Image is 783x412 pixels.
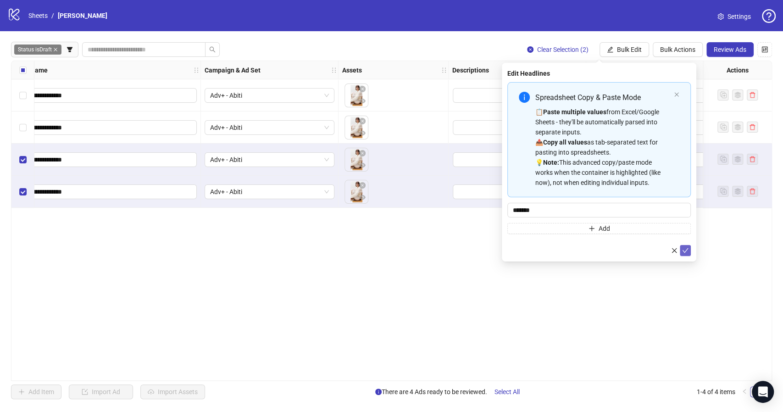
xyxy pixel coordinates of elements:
span: holder [447,67,454,73]
span: Adv+ - Abiti [210,153,329,167]
div: Resize Ad Name column [198,61,200,79]
button: close [674,92,679,98]
span: Bulk Actions [660,46,695,53]
div: Resize Descriptions column [583,61,586,79]
span: There are 4 Ads ready to be reviewed. [375,384,527,399]
span: check [682,247,689,254]
button: Review Ads [706,42,754,57]
button: Bulk Edit [600,42,649,57]
button: Add [507,223,691,234]
span: Adv+ - Abiti [210,89,329,102]
button: Clear Selection (2) [520,42,596,57]
span: info-circle [519,92,530,103]
button: Import Ad [69,384,133,399]
button: Delete [357,116,368,127]
img: Asset 1 [345,116,368,139]
div: Multi-input container - paste or copy values [507,82,691,234]
div: Resize Campaign & Ad Set column [336,61,338,79]
li: / [51,11,54,21]
span: filter [67,46,73,53]
strong: Actions [727,65,749,75]
span: holder [193,67,200,73]
span: plus [589,225,595,232]
button: Add Item [11,384,61,399]
button: Preview [357,192,368,203]
button: Preview [357,160,368,171]
span: Bulk Edit [617,46,642,53]
span: eye [359,194,366,200]
span: holder [441,67,447,73]
a: 1 [750,387,761,397]
span: left [742,389,747,394]
span: control [761,46,768,53]
button: Preview [357,96,368,107]
div: 📋 from Excel/Google Sheets - they'll be automatically parsed into separate inputs. 📤 as tab-separ... [535,107,670,188]
div: Spreadsheet Copy & Paste Mode [535,92,670,103]
img: Asset 1 [345,148,368,171]
span: Review Ads [714,46,746,53]
span: holder [331,67,337,73]
span: Adv+ - Abiti [210,185,329,199]
span: close [674,92,679,97]
button: Delete [357,180,368,191]
span: Add [599,225,610,232]
li: 1-4 of 4 items [697,386,735,397]
div: Select all rows [11,61,34,79]
span: eye [359,130,366,136]
span: eye [359,98,366,104]
span: close [671,247,677,254]
span: close-circle [359,182,366,189]
img: Asset 1 [345,84,368,107]
button: Delete [357,84,368,95]
strong: Note: [543,159,559,166]
div: Edit values [452,88,582,103]
li: Previous Page [739,386,750,397]
a: [PERSON_NAME] [56,11,109,21]
span: holder [200,67,206,73]
button: Configure table settings [757,42,772,57]
span: close-circle [359,150,366,156]
button: Import Assets [140,384,205,399]
li: 1 [750,386,761,397]
div: Select row 1 [11,79,34,111]
div: Resize Assets column [446,61,448,79]
span: close-circle [359,86,366,92]
button: Delete [357,148,368,159]
span: question-circle [762,9,776,23]
span: Adv+ - Abiti [210,121,329,134]
strong: Assets [342,65,362,75]
span: close [53,47,58,52]
div: Open Intercom Messenger [752,381,774,403]
div: Edit values [452,152,582,167]
span: Status is Draft [14,45,61,55]
a: Sheets [27,11,50,21]
div: Select row 3 [11,144,34,176]
button: Select All [487,384,527,399]
span: Clear Selection (2) [537,46,589,53]
button: Bulk Actions [653,42,703,57]
strong: Paste multiple values [543,108,606,116]
span: search [209,46,216,53]
div: Edit values [452,184,582,200]
span: info-circle [375,389,382,395]
span: holder [337,67,344,73]
span: close-circle [359,118,366,124]
strong: Campaign & Ad Set [205,65,261,75]
button: left [739,386,750,397]
span: eye [359,162,366,168]
span: setting [717,13,724,20]
img: Asset 1 [345,180,368,203]
div: Select row 2 [11,111,34,144]
strong: Copy all values [543,139,587,146]
span: edit [607,46,613,53]
div: Edit Headlines [507,68,691,78]
span: close-circle [527,46,533,53]
span: Settings [727,11,751,22]
a: Settings [710,9,758,24]
div: Edit values [452,120,582,135]
span: Select All [494,388,520,395]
